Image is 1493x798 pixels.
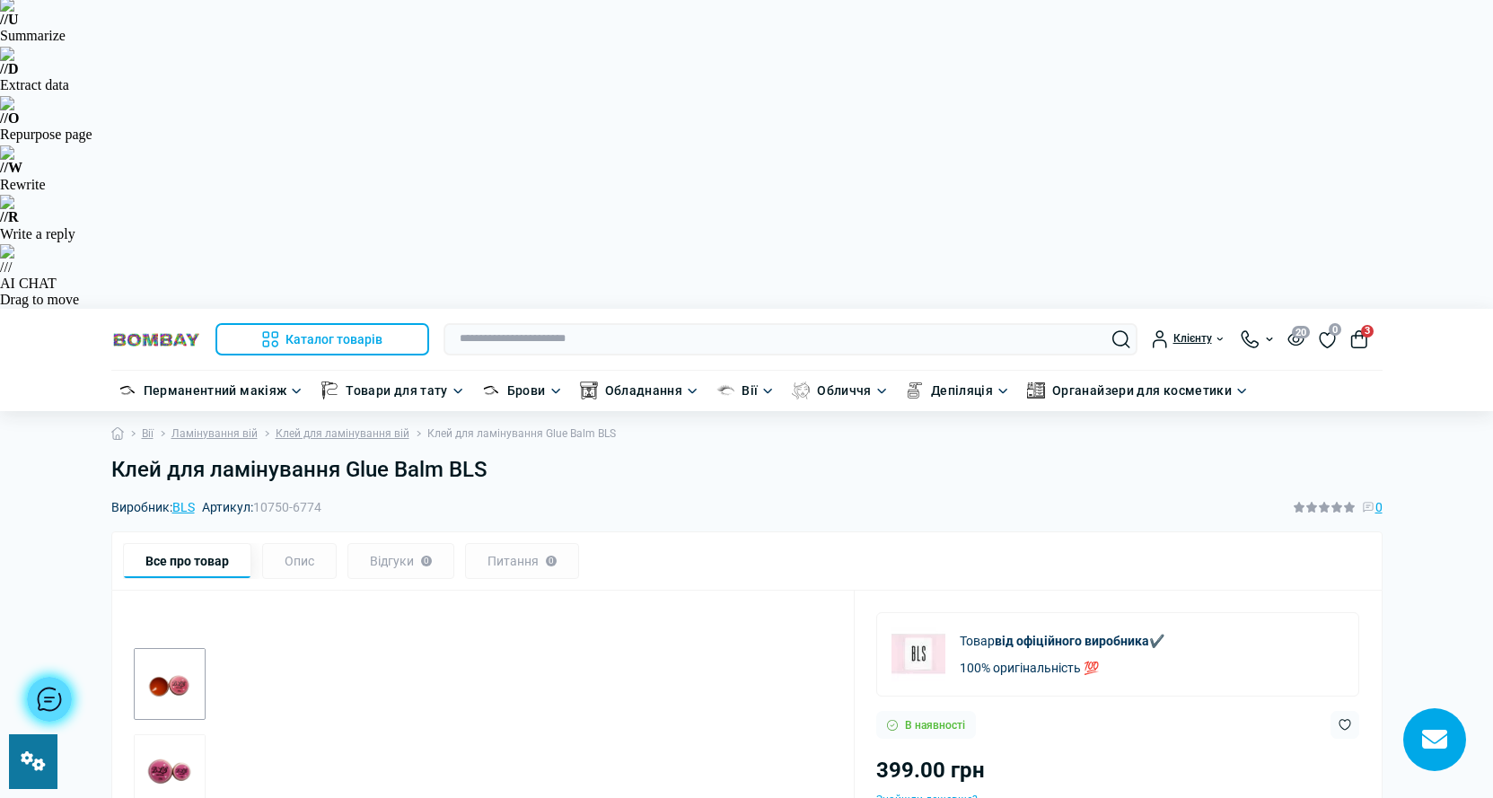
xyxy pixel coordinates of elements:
button: Каталог товарів [215,323,429,355]
img: BOMBAY [111,331,201,348]
span: 3 [1361,325,1374,338]
a: Обладнання [605,381,683,400]
div: В наявності [876,711,976,739]
span: 0 [1329,323,1341,336]
a: Вії [142,425,154,443]
div: Опис [262,543,337,579]
img: BLS [891,627,945,681]
img: Товари для тату [321,381,338,399]
img: Брови [482,381,500,399]
img: Вії [716,381,734,399]
a: Обличчя [817,381,872,400]
a: Ламінування вій [171,425,258,443]
div: Питання [465,543,579,579]
div: 1 / 2 [134,648,206,720]
p: Товар ✔️ [960,631,1164,651]
img: Обладнання [580,381,598,399]
a: Органайзери для косметики [1052,381,1232,400]
a: Клей для ламінування вій [276,425,409,443]
a: Депіляція [931,381,993,400]
div: Відгуки [347,543,454,579]
a: Брови [507,381,546,400]
span: Виробник: [111,501,195,513]
a: Вії [742,381,758,400]
a: BLS [172,500,195,514]
b: від офіційного виробника [995,634,1149,648]
span: 20 [1292,326,1310,338]
img: Органайзери для косметики [1027,381,1045,399]
li: Клей для ламінування Glue Balm BLS [409,425,616,443]
h1: Клей для ламінування Glue Balm BLS [111,457,1383,483]
button: Search [1112,330,1130,348]
a: 0 [1319,329,1336,348]
button: 3 [1350,330,1368,348]
span: 0 [1375,497,1383,517]
img: Депіляція [906,381,924,399]
span: 399.00 грн [876,758,985,783]
nav: breadcrumb [111,411,1383,457]
a: Перманентний макіяж [144,381,287,400]
img: Клей для ламінування Glue Balm BLS [134,648,206,720]
img: Обличчя [792,381,810,399]
span: 10750-6774 [253,500,321,514]
a: Товари для тату [346,381,447,400]
span: Артикул: [202,501,321,513]
button: Wishlist button [1331,711,1359,739]
div: Все про товар [123,543,251,579]
button: 20 [1287,331,1304,346]
p: 100% оригінальність 💯 [960,658,1164,678]
img: Перманентний макіяж [119,381,136,399]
